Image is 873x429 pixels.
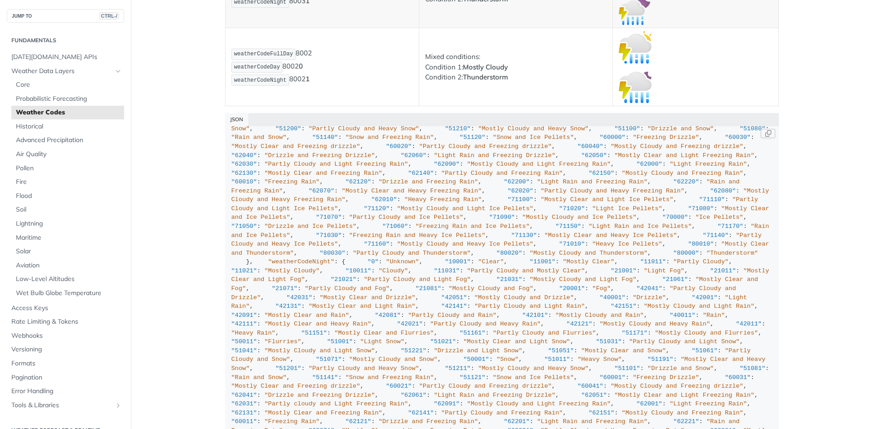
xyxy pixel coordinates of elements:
[286,294,312,301] span: "42031"
[16,219,122,228] span: Lightning
[577,383,603,390] span: "60041"
[353,250,471,256] span: "Partly Cloudy and Thunderstorm"
[434,267,460,274] span: "11031"
[530,258,556,265] span: "11001"
[264,321,371,327] span: "Mostly Clear and Heavy Rain"
[316,232,342,239] span: "71030"
[386,143,412,150] span: "60020"
[11,148,124,161] a: Air Quality
[11,317,122,326] span: Rate Limiting & Tokens
[640,258,666,265] span: "11011"
[331,276,356,283] span: "21021"
[231,400,257,407] span: "62031"
[530,276,637,283] span: "Mostly Cloudy and Light Fog"
[264,161,408,168] span: "Partly Cloudy and Light Freezing Rain"
[375,312,401,319] span: "42081"
[478,258,504,265] span: "Clear"
[264,418,320,425] span: "Freezing Rain"
[633,374,699,381] span: "Freezing Drizzle"
[386,383,412,390] span: "60021"
[346,178,371,185] span: "62120"
[559,241,585,247] span: "71010"
[231,330,276,336] span: "Heavy Rain"
[614,152,754,159] span: "Mostly Clear and Light Freezing Rain"
[740,365,766,372] span: "51081"
[736,321,762,327] span: "42011"
[559,285,585,292] span: "20001"
[264,409,382,416] span: "Mostly Clear and Freezing Rain"
[493,330,596,336] span: "Partly Cloudy and Flurries"
[592,285,611,292] span: "Fog"
[408,312,496,319] span: "Partly Cloudy and Rain"
[511,232,537,239] span: "71130"
[7,329,124,343] a: Webhooks
[600,374,626,381] span: "60001"
[507,187,533,194] span: "62020"
[264,400,408,407] span: "Partly cloudy and Light Freezing Rain"
[688,205,714,212] span: "71080"
[11,359,122,368] span: Formats
[522,312,548,319] span: "42101"
[655,330,758,336] span: "Mostly Cloudy and Flurries"
[231,285,740,301] span: "Partly Cloudy and Drizzle"
[264,178,320,185] span: "Freezing Rain"
[268,258,335,265] span: "weatherCodeNight"
[673,250,699,256] span: "80000"
[346,134,434,141] span: "Snow and Freezing Rain"
[234,77,286,84] span: weatherCodeNight
[231,267,257,274] span: "11021"
[11,120,124,133] a: Historical
[460,330,486,336] span: "51161"
[231,196,762,212] span: "Partly Cloudy and Light Ice Pellets"
[234,64,280,70] span: weatherCodeDay
[474,303,585,310] span: "Partly Cloudy and Light Rain"
[16,122,122,131] span: Historical
[644,267,684,274] span: "Light Fog"
[670,400,747,407] span: "Light Freezing Rain"
[710,267,736,274] span: "21011"
[320,250,346,256] span: "80030"
[349,214,463,221] span: "Partly Cloudy and Ice Pellets"
[11,92,124,106] a: Probabilistic Forecasting
[309,125,419,132] span: "Partly Cloudy and Heavy Snow"
[11,245,124,258] a: Solar
[16,80,122,89] span: Core
[622,330,647,336] span: "51171"
[430,338,456,345] span: "51021"
[434,161,460,168] span: "62090"
[692,347,717,354] span: "51061"
[567,321,592,327] span: "42121"
[316,214,342,221] span: "71070"
[231,241,773,256] span: "Mostly Clear and Thunderstorm"
[537,178,647,185] span: "Light Rain and Freezing Rain"
[305,285,390,292] span: "Partly Cloudy and Fog"
[629,338,740,345] span: "Partly Cloudy and Light Snow"
[614,365,640,372] span: "51101"
[301,330,327,336] span: "51151"
[592,241,662,247] span: "Heavy Ice Pellets"
[397,241,533,247] span: "Mostly Cloudy and Heavy Ice Pellets"
[231,48,413,87] p: 8002 8002 8002
[346,267,371,274] span: "10011"
[367,258,378,265] span: "0"
[619,70,652,103] img: mostly_cloudy_thunderstorm_night
[16,94,122,104] span: Probabilistic Forecasting
[761,129,775,138] button: Copy Code
[231,383,361,390] span: "Mostly Clear and Freezing drizzle"
[360,338,404,345] span: "Light Snow"
[306,75,310,84] strong: 1
[647,365,714,372] span: "Drizzle and Snow"
[460,134,486,141] span: "51120"
[16,178,122,187] span: Fire
[662,214,688,221] span: "70000"
[16,192,122,201] span: Flood
[614,392,754,399] span: "Mostly Clear and Light Freezing Rain"
[600,321,710,327] span: "Mostly Cloudy and Heavy Rain"
[688,241,714,247] span: "80010"
[11,78,124,92] a: Core
[312,134,338,141] span: "51140"
[633,294,666,301] span: "Drizzle"
[7,50,124,64] a: [DATE][DOMAIN_NAME] APIs
[559,205,585,212] span: "71020"
[434,392,555,399] span: "Light Rain and Freezing Drizzle"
